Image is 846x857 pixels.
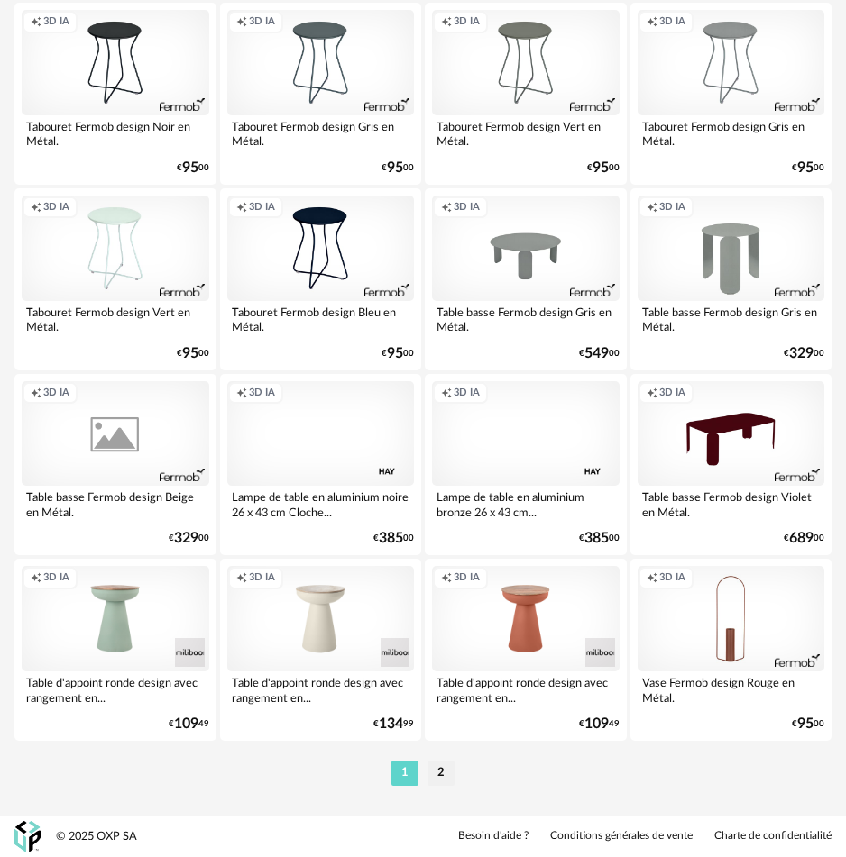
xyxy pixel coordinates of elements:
div: € 00 [177,348,209,360]
div: Tabouret Fermob design Bleu en Métal. [227,301,415,337]
span: Creation icon [31,15,41,29]
span: 3D IA [454,571,480,585]
div: Tabouret Fermob design Vert en Métal. [432,115,620,151]
div: € 00 [784,533,824,544]
span: 689 [789,533,814,544]
div: € 00 [373,533,414,544]
img: OXP [14,821,41,852]
a: Creation icon 3D IA Tabouret Fermob design Noir en Métal. €9500 [14,3,216,185]
span: 3D IA [454,387,480,400]
a: Creation icon 3D IA Table basse Fermob design Gris en Métal. €32900 [630,188,832,370]
div: € 00 [382,162,414,174]
div: Table basse Fermob design Gris en Métal. [432,301,620,337]
div: Tabouret Fermob design Gris en Métal. [638,115,825,151]
div: Table basse Fermob design Violet en Métal. [638,486,825,522]
span: Creation icon [647,15,657,29]
div: Table basse Fermob design Gris en Métal. [638,301,825,337]
a: Charte de confidentialité [714,829,832,843]
span: 3D IA [659,15,685,29]
span: 3D IA [454,201,480,214]
span: 3D IA [249,15,275,29]
div: € 00 [792,718,824,730]
span: 3D IA [43,571,69,585]
div: Vase Fermob design Rouge en Métal. [638,671,825,707]
div: € 00 [382,348,414,360]
span: Creation icon [647,571,657,585]
div: € 00 [169,533,209,544]
div: © 2025 OXP SA [56,829,137,844]
span: 329 [174,533,198,544]
span: Creation icon [441,201,452,214]
span: Creation icon [647,201,657,214]
li: 2 [428,761,455,786]
div: € 49 [169,718,209,730]
span: 95 [387,348,403,360]
a: Besoin d'aide ? [458,829,529,843]
span: 3D IA [659,571,685,585]
a: Creation icon 3D IA Lampe de table en aluminium bronze 26 x 43 cm... €38500 [425,374,627,556]
a: Creation icon 3D IA Tabouret Fermob design Gris en Métal. €9500 [220,3,422,185]
span: 95 [387,162,403,174]
span: Creation icon [441,387,452,400]
span: 95 [593,162,609,174]
div: Table basse Fermob design Beige en Métal. [22,486,209,522]
a: Creation icon 3D IA Lampe de table en aluminium noire 26 x 43 cm Cloche... €38500 [220,374,422,556]
div: Tabouret Fermob design Gris en Métal. [227,115,415,151]
a: Creation icon 3D IA Table d'appoint ronde design avec rangement en... €10949 [14,559,216,741]
span: Creation icon [31,387,41,400]
a: Creation icon 3D IA Tabouret Fermob design Gris en Métal. €9500 [630,3,832,185]
span: 549 [584,348,609,360]
div: € 00 [177,162,209,174]
div: € 00 [579,533,620,544]
span: 3D IA [43,201,69,214]
span: 134 [379,718,403,730]
span: Creation icon [31,201,41,214]
div: Table d'appoint ronde design avec rangement en... [227,671,415,707]
span: 3D IA [249,571,275,585]
a: Conditions générales de vente [550,829,693,843]
span: 3D IA [659,387,685,400]
span: 385 [379,533,403,544]
span: Creation icon [236,387,247,400]
span: 3D IA [43,15,69,29]
span: Creation icon [31,571,41,585]
a: Creation icon 3D IA Table basse Fermob design Gris en Métal. €54900 [425,188,627,370]
span: Creation icon [441,571,452,585]
div: € 49 [579,718,620,730]
span: 109 [584,718,609,730]
div: Table d'appoint ronde design avec rangement en... [432,671,620,707]
a: Creation icon 3D IA Tabouret Fermob design Bleu en Métal. €9500 [220,188,422,370]
span: 3D IA [43,387,69,400]
a: Creation icon 3D IA Tabouret Fermob design Vert en Métal. €9500 [425,3,627,185]
a: Creation icon 3D IA Table d'appoint ronde design avec rangement en... €13499 [220,559,422,741]
span: Creation icon [236,201,247,214]
span: Creation icon [647,387,657,400]
span: 95 [182,348,198,360]
div: € 00 [792,162,824,174]
div: Tabouret Fermob design Noir en Métal. [22,115,209,151]
div: Lampe de table en aluminium noire 26 x 43 cm Cloche... [227,486,415,522]
span: 385 [584,533,609,544]
span: Creation icon [441,15,452,29]
div: € 00 [784,348,824,360]
span: 3D IA [454,15,480,29]
span: 95 [797,718,814,730]
div: Table d'appoint ronde design avec rangement en... [22,671,209,707]
a: Creation icon 3D IA Vase Fermob design Rouge en Métal. €9500 [630,559,832,741]
span: 329 [789,348,814,360]
span: Creation icon [236,571,247,585]
a: Creation icon 3D IA Table basse Fermob design Violet en Métal. €68900 [630,374,832,556]
div: € 99 [373,718,414,730]
div: € 00 [587,162,620,174]
div: Tabouret Fermob design Vert en Métal. [22,301,209,337]
a: Creation icon 3D IA Table d'appoint ronde design avec rangement en... €10949 [425,559,627,741]
span: 3D IA [249,201,275,214]
span: Creation icon [236,15,247,29]
a: Creation icon 3D IA Tabouret Fermob design Vert en Métal. €9500 [14,188,216,370]
span: 95 [797,162,814,174]
span: 3D IA [249,387,275,400]
span: 3D IA [659,201,685,214]
a: Creation icon 3D IA Table basse Fermob design Beige en Métal. €32900 [14,374,216,556]
li: 1 [391,761,418,786]
span: 95 [182,162,198,174]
